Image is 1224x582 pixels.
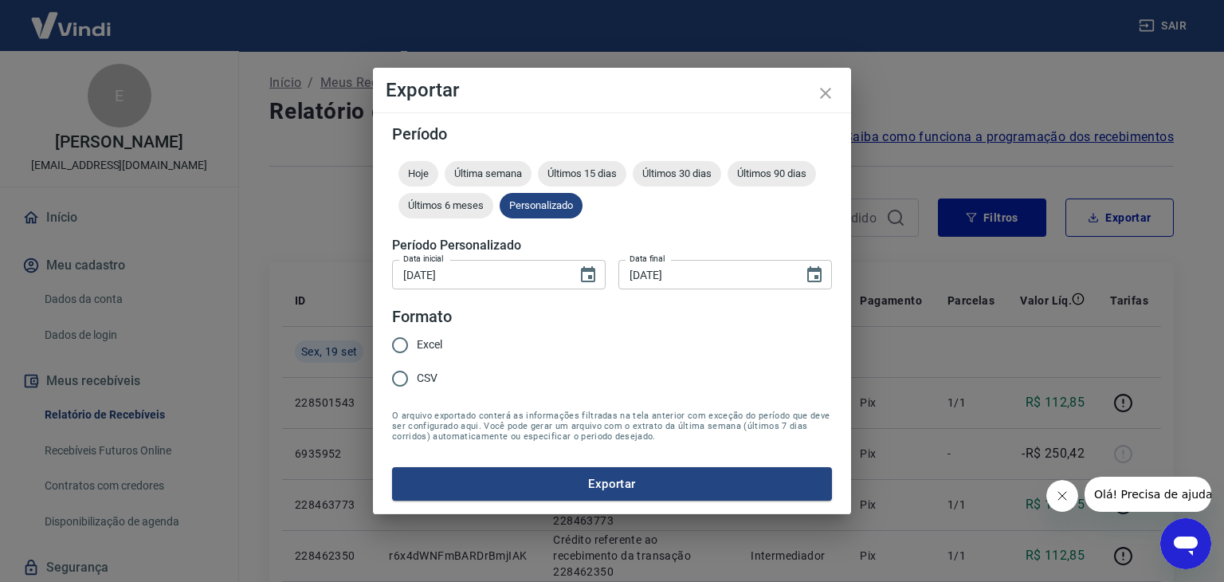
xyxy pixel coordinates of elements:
span: Últimos 90 dias [728,167,816,179]
span: Últimos 30 dias [633,167,721,179]
span: Hoje [398,167,438,179]
button: Exportar [392,467,832,501]
label: Data final [630,253,665,265]
iframe: Mensagem da empresa [1085,477,1211,512]
span: Olá! Precisa de ajuda? [10,11,134,24]
span: Excel [417,336,442,353]
iframe: Fechar mensagem [1046,480,1078,512]
h5: Período [392,126,832,142]
label: Data inicial [403,253,444,265]
div: Últimos 30 dias [633,161,721,187]
h5: Período Personalizado [392,238,832,254]
legend: Formato [392,305,452,328]
span: Últimos 6 meses [398,199,493,211]
input: DD/MM/YYYY [392,260,566,289]
h4: Exportar [386,81,838,100]
button: close [806,74,845,112]
input: DD/MM/YYYY [618,260,792,289]
span: O arquivo exportado conterá as informações filtradas na tela anterior com exceção do período que ... [392,411,832,442]
div: Personalizado [500,193,583,218]
button: Choose date, selected date is 19 de set de 2025 [572,259,604,291]
iframe: Botão para abrir a janela de mensagens [1160,518,1211,569]
span: Última semana [445,167,532,179]
div: Hoje [398,161,438,187]
span: CSV [417,370,437,387]
button: Choose date, selected date is 19 de set de 2025 [798,259,830,291]
span: Últimos 15 dias [538,167,626,179]
div: Última semana [445,161,532,187]
span: Personalizado [500,199,583,211]
div: Últimos 6 meses [398,193,493,218]
div: Últimos 15 dias [538,161,626,187]
div: Últimos 90 dias [728,161,816,187]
